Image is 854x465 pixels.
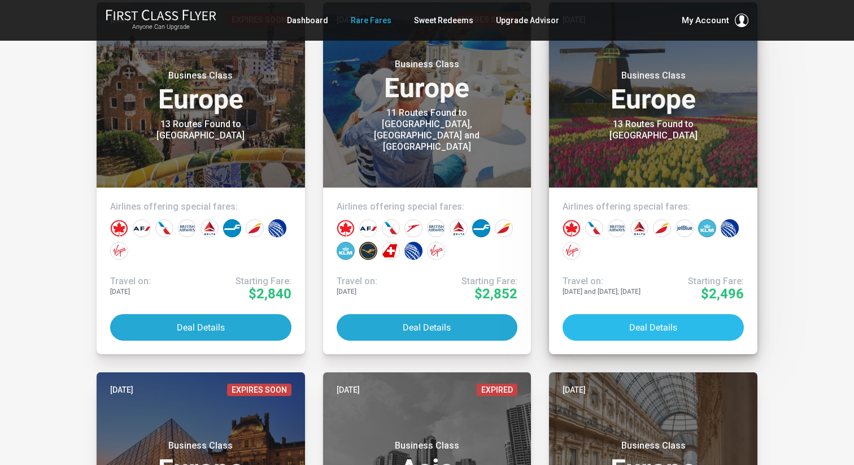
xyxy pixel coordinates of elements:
[356,440,498,451] small: Business Class
[110,242,128,260] div: Virgin Atlantic
[97,2,305,354] a: [DATE]Expires SoonBusiness ClassEurope13 Routes Found to [GEOGRAPHIC_DATA]Airlines offering speci...
[359,219,377,237] div: Air France
[287,10,328,31] a: Dashboard
[337,59,518,102] h3: Europe
[246,219,264,237] div: Iberia
[477,384,517,396] span: Expired
[351,10,391,31] a: Rare Fares
[178,219,196,237] div: British Airways
[133,219,151,237] div: Air France
[414,10,473,31] a: Sweet Redeems
[608,219,626,237] div: British Airways
[359,242,377,260] div: Lufthansa
[130,70,271,81] small: Business Class
[583,119,724,141] div: 13 Routes Found to [GEOGRAPHIC_DATA]
[583,440,724,451] small: Business Class
[130,119,271,141] div: 13 Routes Found to [GEOGRAPHIC_DATA]
[110,219,128,237] div: Air Canada
[404,242,422,260] div: United
[106,9,216,21] img: First Class Flyer
[337,201,518,212] h4: Airlines offering special fares:
[404,219,422,237] div: Austrian Airlines‎
[110,201,291,212] h4: Airlines offering special fares:
[337,219,355,237] div: Air Canada
[110,70,291,113] h3: Europe
[563,314,744,341] button: Deal Details
[356,59,498,70] small: Business Class
[201,219,219,237] div: Delta Airlines
[450,219,468,237] div: Delta Airlines
[583,70,724,81] small: Business Class
[563,70,744,113] h3: Europe
[155,219,173,237] div: American Airlines
[130,440,271,451] small: Business Class
[337,242,355,260] div: KLM
[563,242,581,260] div: Virgin Atlantic
[495,219,513,237] div: Iberia
[682,14,729,27] span: My Account
[106,23,216,31] small: Anyone Can Upgrade
[110,314,291,341] button: Deal Details
[106,9,216,32] a: First Class FlyerAnyone Can Upgrade
[549,2,757,354] a: [DATE]Business ClassEurope13 Routes Found to [GEOGRAPHIC_DATA]Airlines offering special fares:Tra...
[356,107,498,153] div: 11 Routes Found to [GEOGRAPHIC_DATA], [GEOGRAPHIC_DATA] and [GEOGRAPHIC_DATA]
[382,219,400,237] div: American Airlines
[337,314,518,341] button: Deal Details
[427,242,445,260] div: Virgin Atlantic
[472,219,490,237] div: Finnair
[563,219,581,237] div: Air Canada
[268,219,286,237] div: United
[630,219,648,237] div: Delta Airlines
[227,384,291,396] span: Expires Soon
[382,242,400,260] div: Swiss
[110,384,133,396] time: [DATE]
[676,219,694,237] div: JetBlue
[496,10,559,31] a: Upgrade Advisor
[427,219,445,237] div: British Airways
[682,14,748,27] button: My Account
[721,219,739,237] div: United
[698,219,716,237] div: KLM
[563,201,744,212] h4: Airlines offering special fares:
[223,219,241,237] div: Finnair
[653,219,671,237] div: Iberia
[585,219,603,237] div: American Airlines
[563,384,586,396] time: [DATE]
[323,2,531,354] a: [DATE]Expires SoonBusiness ClassEurope11 Routes Found to [GEOGRAPHIC_DATA], [GEOGRAPHIC_DATA] and...
[337,384,360,396] time: [DATE]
